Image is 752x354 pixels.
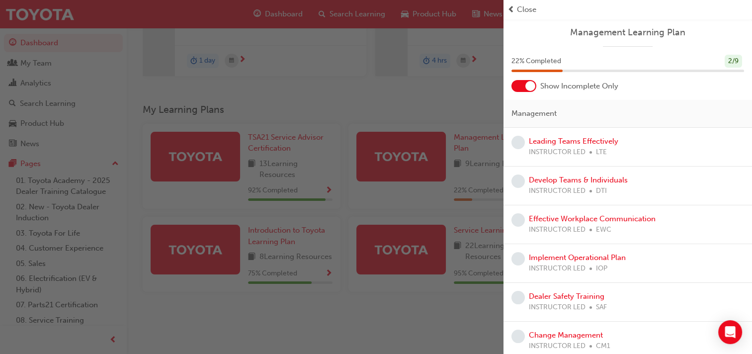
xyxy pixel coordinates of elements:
span: INSTRUCTOR LED [529,302,585,313]
span: DTI [596,185,607,197]
div: Open Intercom Messenger [718,320,742,344]
a: Management Learning Plan [511,27,744,38]
span: INSTRUCTOR LED [529,224,585,236]
a: Implement Operational Plan [529,253,626,262]
span: Show Incomplete Only [540,81,618,92]
a: Change Management [529,331,603,340]
button: prev-iconClose [507,4,748,15]
a: Effective Workplace Communication [529,214,656,223]
span: Close [517,4,536,15]
span: learningRecordVerb_NONE-icon [511,136,525,149]
div: 2 / 9 [725,55,742,68]
span: learningRecordVerb_NONE-icon [511,291,525,304]
span: INSTRUCTOR LED [529,147,585,158]
span: SAF [596,302,607,313]
a: Dealer Safety Training [529,292,604,301]
span: learningRecordVerb_NONE-icon [511,213,525,227]
a: Leading Teams Effectively [529,137,618,146]
span: learningRecordVerb_NONE-icon [511,330,525,343]
span: learningRecordVerb_NONE-icon [511,175,525,188]
span: CM1 [596,341,610,352]
span: learningRecordVerb_NONE-icon [511,252,525,265]
span: LTE [596,147,607,158]
a: Develop Teams & Individuals [529,176,628,184]
span: Management [511,108,557,119]
span: prev-icon [507,4,515,15]
span: INSTRUCTOR LED [529,263,585,274]
span: INSTRUCTOR LED [529,341,585,352]
span: IOP [596,263,607,274]
span: 22 % Completed [511,56,561,67]
span: INSTRUCTOR LED [529,185,585,197]
span: EWC [596,224,611,236]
